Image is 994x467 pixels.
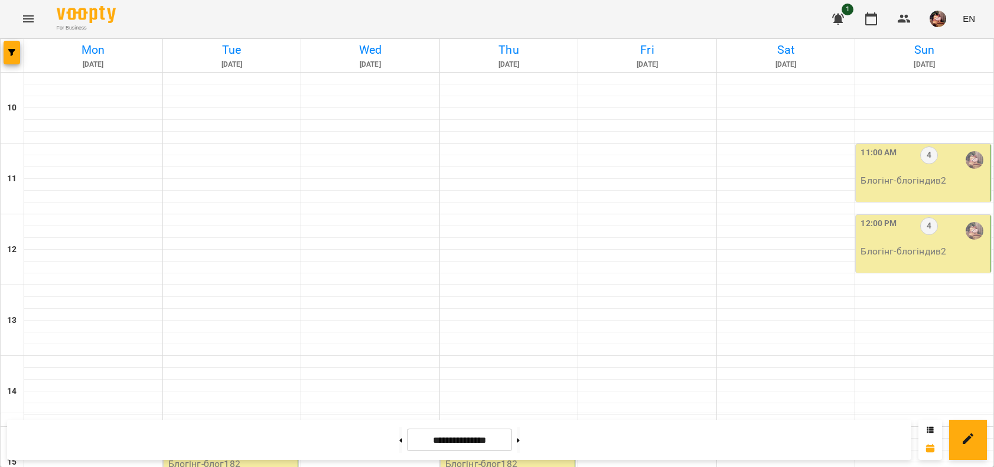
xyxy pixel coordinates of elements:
[930,11,946,27] img: 2a048b25d2e557de8b1a299ceab23d88.jpg
[7,102,17,115] h6: 10
[442,59,576,70] h6: [DATE]
[861,174,988,188] p: Блогінг - блогіндив2
[857,41,992,59] h6: Sun
[57,24,116,32] span: For Business
[303,41,438,59] h6: Wed
[966,151,983,169] img: Ілля Петруша
[7,172,17,185] h6: 11
[920,217,938,235] label: 4
[442,41,576,59] h6: Thu
[920,146,938,164] label: 4
[958,8,980,30] button: EN
[7,314,17,327] h6: 13
[303,59,438,70] h6: [DATE]
[861,217,897,230] label: 12:00 PM
[26,41,161,59] h6: Mon
[580,59,715,70] h6: [DATE]
[165,41,299,59] h6: Tue
[165,59,299,70] h6: [DATE]
[842,4,853,15] span: 1
[719,41,853,59] h6: Sat
[861,146,897,159] label: 11:00 AM
[580,41,715,59] h6: Fri
[857,59,992,70] h6: [DATE]
[26,59,161,70] h6: [DATE]
[719,59,853,70] h6: [DATE]
[7,243,17,256] h6: 12
[861,244,988,259] p: Блогінг - блогіндив2
[7,385,17,398] h6: 14
[966,222,983,240] img: Ілля Петруша
[14,5,43,33] button: Menu
[57,6,116,23] img: Voopty Logo
[963,12,975,25] span: EN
